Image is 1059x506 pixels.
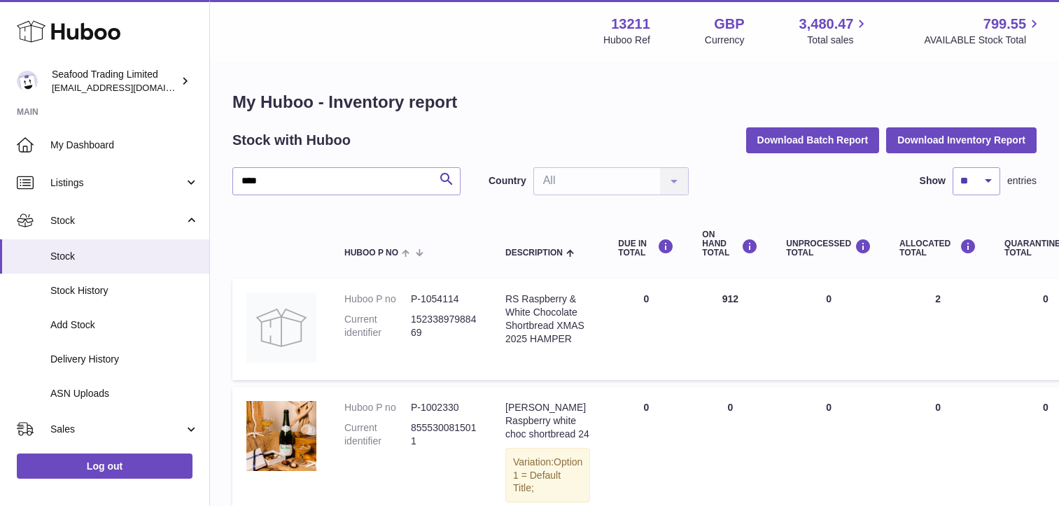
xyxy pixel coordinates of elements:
span: Total sales [807,34,869,47]
dt: Current identifier [344,313,411,339]
span: Stock [50,250,199,263]
span: 799.55 [983,15,1026,34]
td: 2 [885,279,990,380]
div: [PERSON_NAME] Raspberry white choc shortbread 24 [505,401,590,441]
a: 799.55 AVAILABLE Stock Total [924,15,1042,47]
span: Add Stock [50,318,199,332]
td: 0 [604,279,688,380]
button: Download Batch Report [746,127,880,153]
div: ON HAND Total [702,230,758,258]
img: product image [246,401,316,471]
strong: 13211 [611,15,650,34]
dd: P-1002330 [411,401,477,414]
span: AVAILABLE Stock Total [924,34,1042,47]
span: Huboo P no [344,248,398,258]
span: [EMAIL_ADDRESS][DOMAIN_NAME] [52,82,206,93]
h1: My Huboo - Inventory report [232,91,1037,113]
span: My Dashboard [50,139,199,152]
label: Country [489,174,526,188]
dt: Huboo P no [344,293,411,306]
div: Variation: [505,448,590,503]
span: Description [505,248,563,258]
div: ALLOCATED Total [899,239,976,258]
span: Listings [50,176,184,190]
dt: Current identifier [344,421,411,448]
td: 0 [772,279,885,380]
span: Delivery History [50,353,199,366]
span: Stock History [50,284,199,297]
img: online@rickstein.com [17,71,38,92]
span: entries [1007,174,1037,188]
strong: GBP [714,15,744,34]
div: Seafood Trading Limited [52,68,178,94]
span: Stock [50,214,184,227]
span: 3,480.47 [799,15,854,34]
span: 0 [1043,402,1049,413]
a: Log out [17,454,192,479]
dd: 15233897988469 [411,313,477,339]
a: 3,480.47 Total sales [799,15,870,47]
div: UNPROCESSED Total [786,239,871,258]
button: Download Inventory Report [886,127,1037,153]
span: 0 [1043,293,1049,304]
span: Option 1 = Default Title; [513,456,582,494]
div: Huboo Ref [603,34,650,47]
span: ASN Uploads [50,387,199,400]
span: Sales [50,423,184,436]
div: Currency [705,34,745,47]
div: DUE IN TOTAL [618,239,674,258]
dd: P-1054114 [411,293,477,306]
label: Show [920,174,946,188]
dd: 8555300815011 [411,421,477,448]
dt: Huboo P no [344,401,411,414]
div: RS Raspberry & White Chocolate Shortbread XMAS 2025 HAMPER [505,293,590,346]
h2: Stock with Huboo [232,131,351,150]
img: product image [246,293,316,363]
td: 912 [688,279,772,380]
